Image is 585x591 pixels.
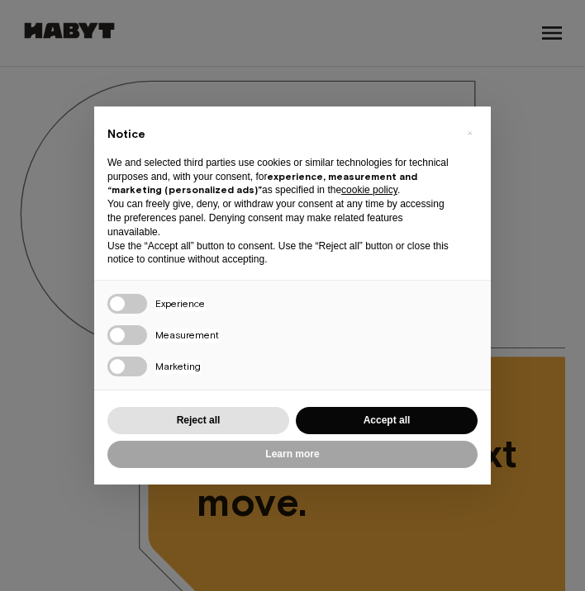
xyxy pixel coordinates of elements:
span: Experience [155,297,205,311]
span: Marketing [155,360,201,374]
p: You can freely give, deny, or withdraw your consent at any time by accessing the preferences pane... [107,197,451,239]
p: Use the “Accept all” button to consent. Use the “Reject all” button or close this notice to conti... [107,239,451,267]
button: Reject all [107,407,289,434]
button: Learn more [107,441,478,468]
span: × [467,123,473,143]
button: Close this notice [456,120,483,146]
h2: Notice [107,126,451,143]
a: cookie policy [341,184,397,196]
span: Measurement [155,329,219,343]
button: Accept all [296,407,478,434]
p: We and selected third parties use cookies or similar technologies for technical purposes and, wit... [107,156,451,197]
strong: experience, measurement and “marketing (personalized ads)” [107,170,417,196]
